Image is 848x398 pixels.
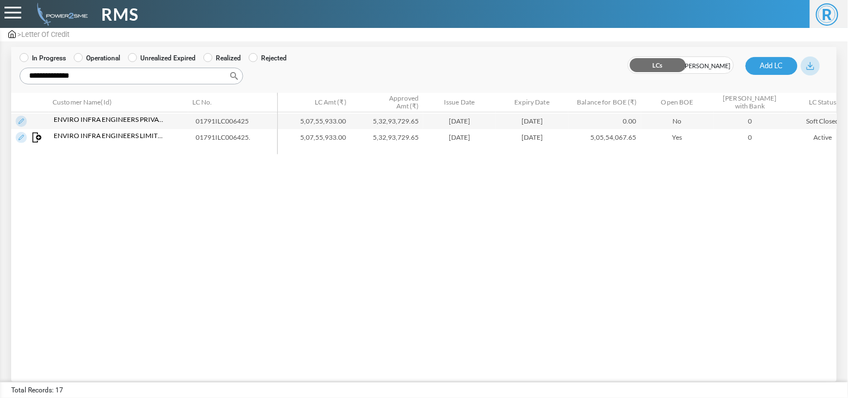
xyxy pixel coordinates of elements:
span: ENVIRO INFRA ENGINEERS PRIVATE LIMITED (ACC0446164) [54,115,165,125]
img: download_blue.svg [807,62,814,70]
label: In Progress [20,53,66,63]
th: Open BOE: activate to sort column ascending [641,93,714,112]
th: Approved Amt (₹) : activate to sort column ascending [350,93,423,112]
th: Issue Date: activate to sort column ascending [423,93,496,112]
input: Search: [20,68,243,84]
img: Edit LC [16,132,27,143]
td: [DATE] [423,129,496,145]
img: admin [32,3,88,26]
th: &nbsp;: activate to sort column descending [11,93,49,112]
span: LCs [628,57,681,74]
td: 5,32,93,729.65 [350,129,423,145]
th: Balance for BOE (₹): activate to sort column ascending [569,93,641,112]
td: 0.00 [569,113,641,129]
td: 5,32,93,729.65 [350,113,423,129]
label: Realized [203,53,241,63]
td: 5,05,54,067.65 [569,129,641,145]
td: 01791ILC006425 [191,113,282,129]
td: 5,07,55,933.00 [278,129,350,145]
img: admin [8,30,16,38]
td: [DATE] [496,129,569,145]
label: Operational [74,53,120,63]
img: Edit LC [16,116,27,127]
td: 01791ILC006425. [191,129,282,145]
th: Customer Name(Id): activate to sort column ascending [49,93,188,112]
span: RMS [102,2,139,27]
td: No [641,113,714,129]
td: 5,07,55,933.00 [278,113,350,129]
span: Total Records: 17 [11,385,63,395]
label: Rejected [249,53,287,63]
th: LC No.: activate to sort column ascending [188,93,278,112]
button: Add LC [746,57,798,75]
span: Enviro Infra Engineers Limited (ACC3970039) [54,131,165,141]
td: 0 [714,113,787,129]
img: Map Invoice [32,132,42,143]
span: [PERSON_NAME] [681,57,733,74]
td: [DATE] [423,113,496,129]
th: Expiry Date: activate to sort column ascending [496,93,569,112]
th: LC Amt (₹): activate to sort column ascending [278,93,350,112]
td: Yes [641,129,714,145]
th: BOEs with Bank: activate to sort column ascending [714,93,787,112]
td: 0 [714,129,787,145]
span: R [816,3,838,26]
label: Unrealized Expired [128,53,196,63]
td: [DATE] [496,113,569,129]
span: Letter Of Credit [21,30,69,39]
